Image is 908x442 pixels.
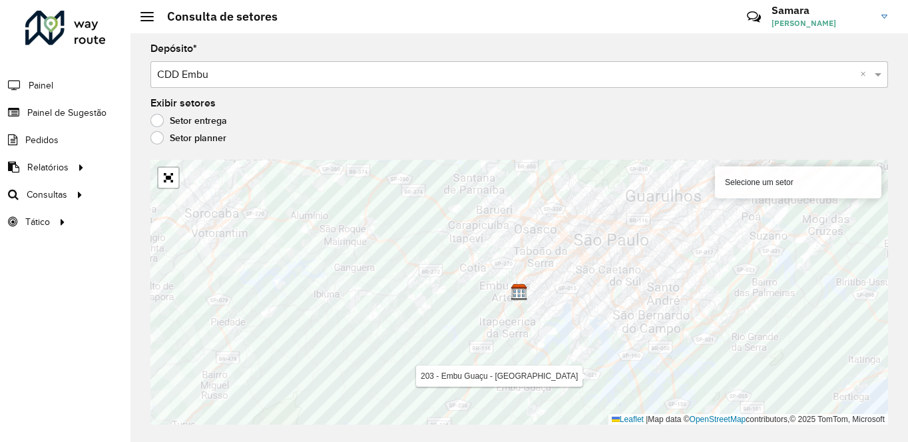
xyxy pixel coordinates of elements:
[150,114,227,127] label: Setor entrega
[646,415,648,424] span: |
[25,133,59,147] span: Pedidos
[150,131,226,144] label: Setor planner
[25,215,50,229] span: Tático
[740,3,768,31] a: Contato Rápido
[154,9,278,24] h2: Consulta de setores
[150,95,216,111] label: Exibir setores
[29,79,53,93] span: Painel
[27,106,107,120] span: Painel de Sugestão
[860,67,871,83] span: Clear all
[772,4,871,17] h3: Samara
[772,17,871,29] span: [PERSON_NAME]
[27,188,67,202] span: Consultas
[27,160,69,174] span: Relatórios
[690,415,746,424] a: OpenStreetMap
[715,166,881,198] div: Selecione um setor
[158,168,178,188] a: Abrir mapa em tela cheia
[150,41,197,57] label: Depósito
[608,414,888,425] div: Map data © contributors,© 2025 TomTom, Microsoft
[612,415,644,424] a: Leaflet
